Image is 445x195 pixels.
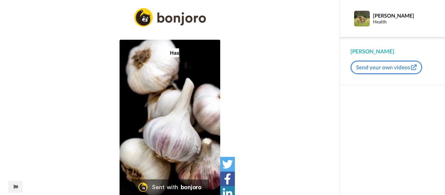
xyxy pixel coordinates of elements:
[181,184,202,190] div: bonjoro
[373,12,434,19] div: [PERSON_NAME]
[134,8,206,27] img: logo_full.png
[351,48,435,55] div: [PERSON_NAME]
[351,61,422,74] button: Send your own videos
[131,179,209,195] a: Bonjoro LogoSent withbonjoro
[152,184,178,190] div: Sent with
[354,11,370,26] img: Profile Image
[373,19,434,25] div: Health
[138,183,148,192] img: Bonjoro Logo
